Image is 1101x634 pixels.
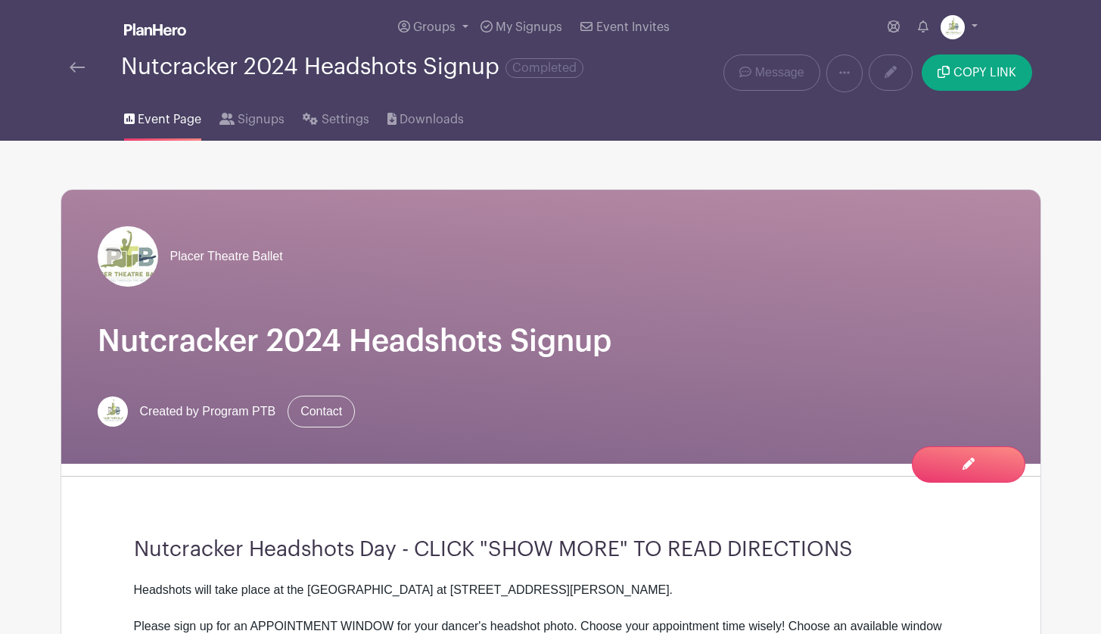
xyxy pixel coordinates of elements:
[170,247,283,266] span: Placer Theatre Ballet
[124,92,201,141] a: Event Page
[98,323,1004,359] h1: Nutcracker 2024 Headshots Signup
[723,54,820,91] a: Message
[140,402,276,421] span: Created by Program PTB
[400,110,464,129] span: Downloads
[70,62,85,73] img: back-arrow-29a5d9b10d5bd6ae65dc969a981735edf675c4d7a1fe02e03b50dbd4ba3cdb55.svg
[238,110,285,129] span: Signups
[288,396,355,427] a: Contact
[322,110,369,129] span: Settings
[953,67,1016,79] span: COPY LINK
[413,21,456,33] span: Groups
[138,110,201,129] span: Event Page
[303,92,369,141] a: Settings
[922,54,1031,91] button: COPY LINK
[596,21,670,33] span: Event Invites
[941,15,965,39] img: PTBlogo.png
[505,58,583,78] span: Completed
[98,396,128,427] img: PTBlogo.png
[134,537,968,563] h3: Nutcracker Headshots Day - CLICK "SHOW MORE" TO READ DIRECTIONS
[98,226,158,287] img: PTB_logo_6x4_(3).jpg
[219,92,285,141] a: Signups
[496,21,562,33] span: My Signups
[121,54,583,79] div: Nutcracker 2024 Headshots Signup
[755,64,804,82] span: Message
[124,23,186,36] img: logo_white-6c42ec7e38ccf1d336a20a19083b03d10ae64f83f12c07503d8b9e83406b4c7d.svg
[387,92,464,141] a: Downloads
